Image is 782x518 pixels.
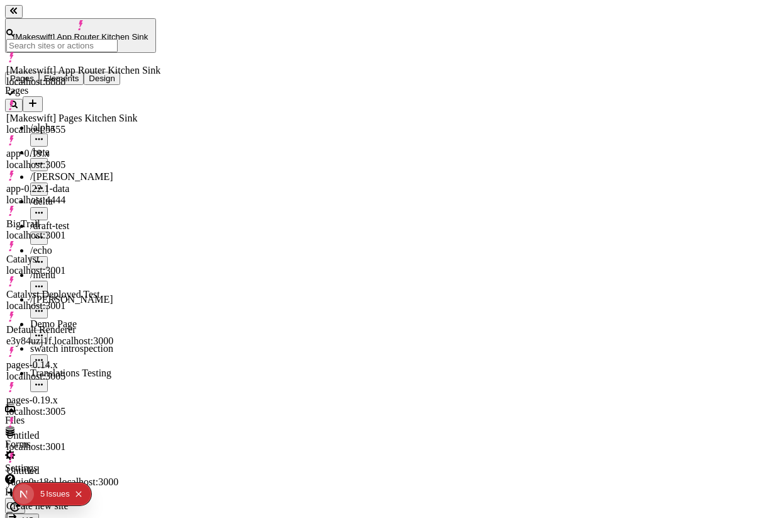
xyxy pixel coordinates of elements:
[6,254,160,265] div: Catalyst
[6,430,160,441] div: Untitled
[6,289,160,300] div: Catalyst Deployed Test
[5,439,156,450] div: Forms
[6,324,160,335] div: Default Renderer
[5,18,156,53] button: [Makeswift] App Router Kitchen Sink
[6,500,160,512] div: Create new site
[6,476,160,488] div: yaqjq0v18ol.localhost:3000
[6,148,160,159] div: app-0.19.x
[6,335,160,347] div: e3y84uzj1f.localhost:3000
[6,76,160,87] div: localhost:8888
[6,113,160,124] div: [Makeswift] Pages Kitchen Sink
[6,371,160,382] div: localhost:3005
[5,463,156,474] div: Settings
[6,395,160,406] div: pages-0.19.x
[6,265,160,276] div: localhost:3001
[5,10,184,21] p: Cookie Test Route
[6,39,118,52] input: Search sites or actions
[5,487,156,498] div: Help
[6,124,160,135] div: localhost:5555
[5,72,39,85] button: Pages
[6,183,160,194] div: app-0.22.1-data
[6,441,160,453] div: localhost:3001
[5,415,156,426] div: Files
[6,300,160,312] div: localhost:3001
[6,359,160,371] div: pages-0.14.x
[6,406,160,417] div: localhost:3005
[6,194,160,206] div: localhost:4444
[6,230,160,241] div: localhost:3001
[6,65,160,76] div: [Makeswift] App Router Kitchen Sink
[6,159,160,171] div: localhost:3005
[6,465,160,476] div: Untitled
[5,85,156,96] div: Pages
[6,218,160,230] div: BigTrail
